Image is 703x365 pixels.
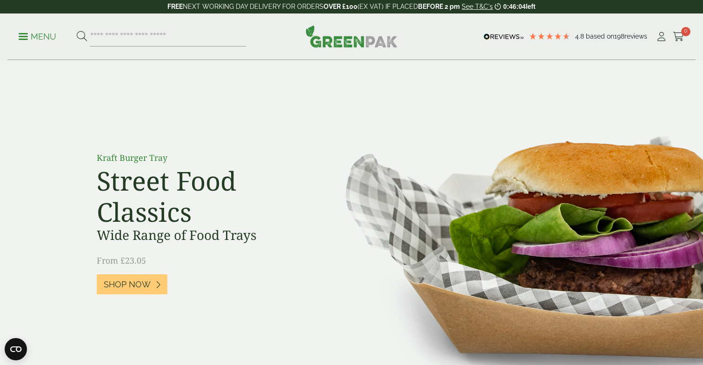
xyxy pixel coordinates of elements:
[575,33,586,40] span: 4.8
[324,3,358,10] strong: OVER £100
[97,165,306,227] h2: Street Food Classics
[418,3,460,10] strong: BEFORE 2 pm
[462,3,493,10] a: See T&C's
[614,33,624,40] span: 198
[656,32,667,41] i: My Account
[681,27,690,36] span: 0
[5,338,27,360] button: Open CMP widget
[97,152,306,164] p: Kraft Burger Tray
[529,32,570,40] div: 4.79 Stars
[19,31,56,42] p: Menu
[526,3,536,10] span: left
[673,32,684,41] i: Cart
[97,255,146,266] span: From £23.05
[167,3,183,10] strong: FREE
[484,33,524,40] img: REVIEWS.io
[673,30,684,44] a: 0
[97,227,306,243] h3: Wide Range of Food Trays
[19,31,56,40] a: Menu
[586,33,614,40] span: Based on
[503,3,525,10] span: 0:46:04
[104,279,151,290] span: Shop Now
[97,274,167,294] a: Shop Now
[305,25,398,47] img: GreenPak Supplies
[624,33,647,40] span: reviews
